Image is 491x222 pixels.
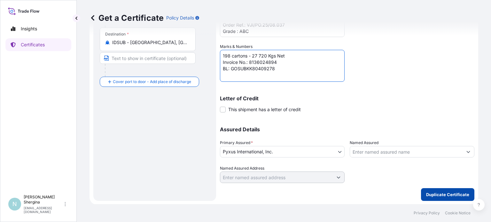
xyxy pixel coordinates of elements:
label: Named Assured [350,140,378,146]
p: Letter of Credit [220,96,474,101]
input: Named Assured Address [220,172,333,183]
span: Pyxus International, Inc. [223,149,273,155]
p: [EMAIL_ADDRESS][DOMAIN_NAME] [24,206,63,214]
button: Pyxus International, Inc. [220,146,345,157]
p: Certificates [21,42,45,48]
button: Show suggestions [463,146,474,157]
input: Text to appear on certificate [100,52,196,64]
p: Assured Details [220,127,474,132]
label: Named Assured Address [220,165,264,172]
p: [PERSON_NAME] Shergina [24,195,63,205]
span: Primary Assured [220,140,253,146]
a: Certificates [5,38,71,51]
p: Duplicate Certificate [426,191,469,198]
input: Destination [112,39,188,46]
textarea: 99 cartons - 20 790 Kgs Net Invoice No.: 8052071906 BL: YMJAM593063842 [220,50,345,82]
button: Duplicate Certificate [421,188,474,201]
p: Get a Certificate [90,13,164,23]
span: This shipment has a letter of credit [228,106,301,113]
input: Assured Name [350,146,463,157]
span: Cover port to door - Add place of discharge [113,79,191,85]
span: N [12,201,17,207]
p: Policy Details [166,15,194,21]
a: Privacy Policy [414,211,440,216]
a: Cookie Notice [445,211,471,216]
button: Cover port to door - Add place of discharge [100,77,199,87]
label: Marks & Numbers [220,43,253,50]
p: Insights [21,26,37,32]
a: Insights [5,22,71,35]
button: Show suggestions [333,172,344,183]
